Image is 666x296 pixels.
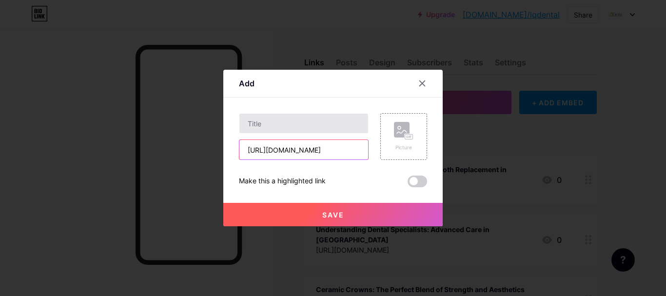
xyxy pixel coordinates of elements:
div: Add [239,78,255,89]
button: Save [223,203,443,226]
input: Title [239,114,368,133]
span: Save [322,211,344,219]
div: Picture [394,144,413,151]
input: URL [239,140,368,159]
div: Make this a highlighted link [239,176,326,187]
